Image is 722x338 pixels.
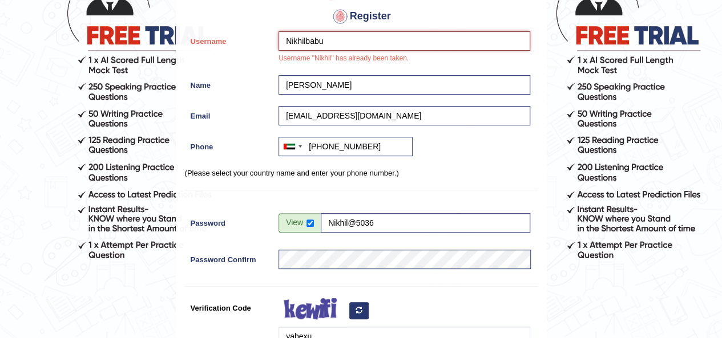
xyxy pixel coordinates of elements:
[185,106,273,121] label: Email
[306,219,314,227] input: Show/Hide Password
[185,75,273,91] label: Name
[185,7,538,26] h4: Register
[185,168,538,178] p: (Please select your country name and enter your phone number.)
[185,137,273,152] label: Phone
[185,250,273,265] label: Password Confirm
[185,31,273,47] label: Username
[185,213,273,229] label: Password
[279,137,305,156] div: United Arab Emirates (‫الإمارات العربية المتحدة‬‎): +971
[279,137,413,156] input: +971 50 123 4567
[185,298,273,313] label: Verification Code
